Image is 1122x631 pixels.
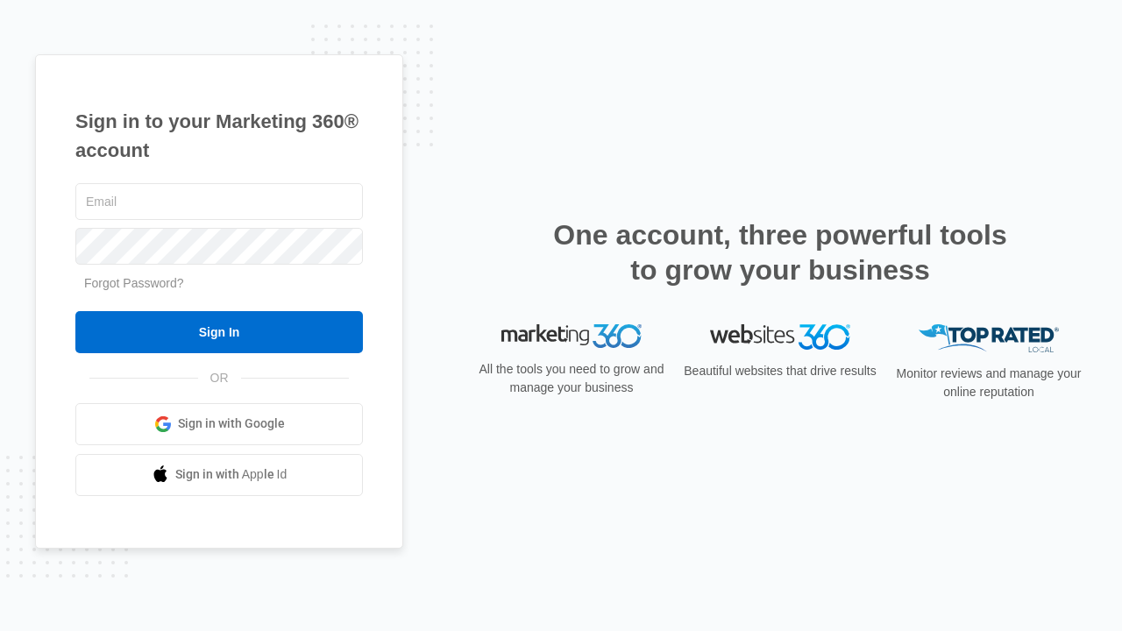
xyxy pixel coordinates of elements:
[919,324,1059,353] img: Top Rated Local
[178,415,285,433] span: Sign in with Google
[175,465,288,484] span: Sign in with Apple Id
[75,403,363,445] a: Sign in with Google
[75,311,363,353] input: Sign In
[75,454,363,496] a: Sign in with Apple Id
[682,362,878,380] p: Beautiful websites that drive results
[710,324,850,350] img: Websites 360
[473,360,670,397] p: All the tools you need to grow and manage your business
[75,107,363,165] h1: Sign in to your Marketing 360® account
[198,369,241,387] span: OR
[548,217,1012,287] h2: One account, three powerful tools to grow your business
[891,365,1087,401] p: Monitor reviews and manage your online reputation
[84,276,184,290] a: Forgot Password?
[501,324,642,349] img: Marketing 360
[75,183,363,220] input: Email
